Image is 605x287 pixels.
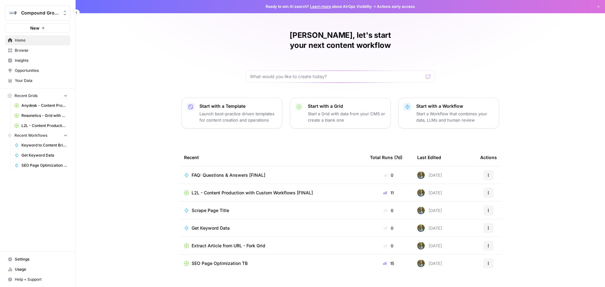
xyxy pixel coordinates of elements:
p: Start with a Workflow [416,103,494,109]
span: Browse [15,48,67,53]
img: ir1ty8mf6kvc1hjjoy03u9yxuew8 [417,207,425,214]
div: [DATE] [417,242,442,250]
div: Total Runs (7d) [370,149,402,166]
a: Learn more [310,4,331,9]
div: 0 [370,225,407,231]
p: Start with a Template [199,103,277,109]
a: SEO Page Optimization [MV Version] [12,160,70,170]
div: 0 [370,172,407,178]
a: Insights [5,55,70,66]
div: 0 [370,243,407,249]
span: Actions early access [377,4,415,9]
div: [DATE] [417,171,442,179]
button: New [5,23,70,33]
a: Scrape Page Title [184,207,360,214]
a: Anydesk - Content Production with Custom Workflows [FINAL] [12,100,70,111]
a: Settings [5,254,70,264]
span: Usage [15,267,67,272]
button: Workspace: Compound Growth [5,5,70,21]
h1: [PERSON_NAME], let's start your next content workflow [246,30,435,50]
button: Help + Support [5,274,70,284]
p: Launch best-practice driven templates for content creation and operations [199,111,277,123]
span: L2L - Content Production with Custom Workflows [FINAL] [192,190,313,196]
span: SEO Page Optimization TB [192,260,248,267]
div: 0 [370,207,407,214]
a: SEO Page Optimization TB [184,260,360,267]
button: Start with a TemplateLaunch best-practice driven templates for content creation and operations [181,98,282,129]
span: Anydesk - Content Production with Custom Workflows [FINAL] [21,103,67,108]
a: Get Keyword Data [12,150,70,160]
button: Recent Workflows [5,131,70,140]
p: Start a Workflow that combines your data, LLMs and human review [416,111,494,123]
img: ir1ty8mf6kvc1hjjoy03u9yxuew8 [417,242,425,250]
a: Opportunities [5,66,70,76]
span: Help + Support [15,277,67,282]
div: 15 [370,260,407,267]
div: [DATE] [417,207,442,214]
div: Last Edited [417,149,441,166]
a: L2L - Content Production with Custom Workflows [FINAL] [184,190,360,196]
span: Scrape Page Title [192,207,229,214]
a: Home [5,35,70,45]
p: Start a Grid with data from your CMS or create a blank one [308,111,385,123]
p: Start with a Grid [308,103,385,109]
img: ir1ty8mf6kvc1hjjoy03u9yxuew8 [417,189,425,197]
span: Recent Grids [14,93,37,99]
span: Home [15,37,67,43]
img: ir1ty8mf6kvc1hjjoy03u9yxuew8 [417,260,425,267]
div: [DATE] [417,260,442,267]
a: Usage [5,264,70,274]
span: Opportunities [15,68,67,73]
span: Ready to win AI search? about AirOps Visibility [266,4,372,9]
a: Resonetics - Grid with Default Power Agents [FINAL] [12,111,70,121]
button: Start with a GridStart a Grid with data from your CMS or create a blank one [290,98,391,129]
input: What would you like to create today? [250,73,423,80]
span: Compound Growth [21,10,59,16]
span: Settings [15,256,67,262]
span: Get Keyword Data [21,152,67,158]
img: Compound Growth Logo [7,7,19,19]
button: Start with a WorkflowStart a Workflow that combines your data, LLMs and human review [398,98,499,129]
span: Recent Workflows [14,133,47,138]
a: Extract Article from URL - Fork Grid [184,243,360,249]
a: L2L - Content Production with Custom Workflows [FINAL] [12,121,70,131]
div: [DATE] [417,224,442,232]
span: New [30,25,39,31]
div: Actions [480,149,497,166]
img: ir1ty8mf6kvc1hjjoy03u9yxuew8 [417,171,425,179]
img: ir1ty8mf6kvc1hjjoy03u9yxuew8 [417,224,425,232]
a: Get Keyword Data [184,225,360,231]
span: FAQ: Questions & Answers [FINAL] [192,172,265,178]
span: Extract Article from URL - Fork Grid [192,243,265,249]
div: [DATE] [417,189,442,197]
span: SEO Page Optimization [MV Version] [21,163,67,168]
a: Keyword to Content Brief [FINAL] [12,140,70,150]
button: Recent Grids [5,91,70,100]
span: Your Data [15,78,67,83]
span: L2L - Content Production with Custom Workflows [FINAL] [21,123,67,129]
div: Recent [184,149,360,166]
a: Your Data [5,76,70,86]
span: Resonetics - Grid with Default Power Agents [FINAL] [21,113,67,118]
a: Browse [5,45,70,55]
span: Get Keyword Data [192,225,230,231]
span: Keyword to Content Brief [FINAL] [21,142,67,148]
a: FAQ: Questions & Answers [FINAL] [184,172,360,178]
div: 11 [370,190,407,196]
span: Insights [15,58,67,63]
